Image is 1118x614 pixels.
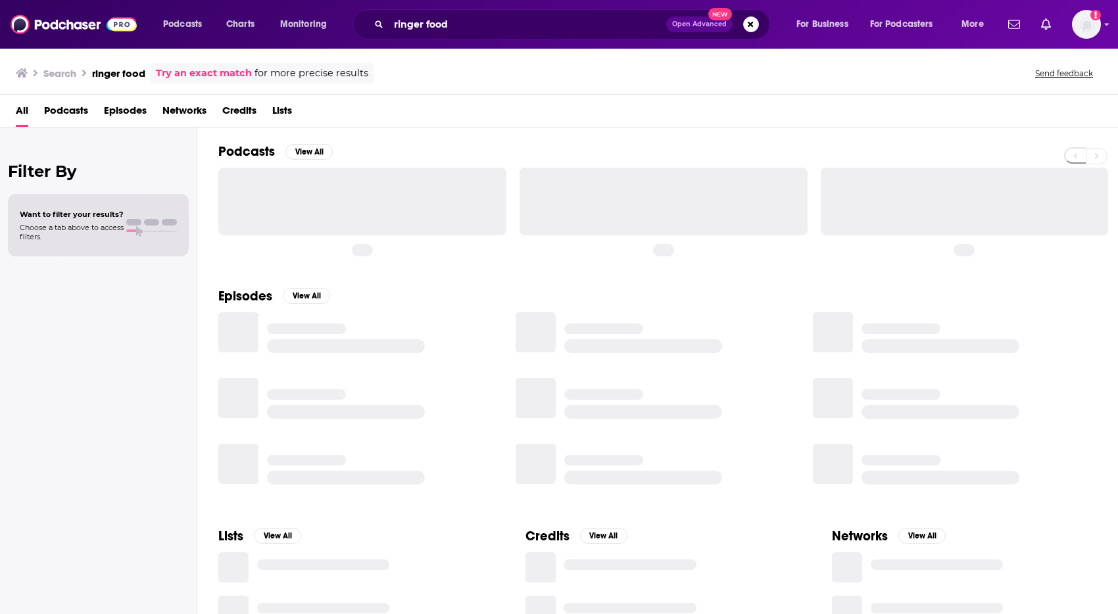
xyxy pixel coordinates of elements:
span: Podcasts [163,15,202,34]
a: EpisodesView All [218,288,330,304]
a: Charts [218,14,262,35]
button: open menu [154,14,219,35]
a: Lists [272,100,292,127]
span: Open Advanced [672,21,727,28]
a: All [16,100,28,127]
button: View All [285,144,333,160]
span: For Podcasters [870,15,933,34]
h2: Filter By [8,162,189,181]
a: CreditsView All [525,528,627,544]
button: View All [283,288,330,304]
h2: Lists [218,528,243,544]
input: Search podcasts, credits, & more... [389,14,666,35]
img: Podchaser - Follow, Share and Rate Podcasts [11,12,137,37]
div: Search podcasts, credits, & more... [365,9,783,39]
h2: Podcasts [218,143,275,160]
button: View All [580,528,627,544]
button: View All [254,528,301,544]
h2: Networks [832,528,888,544]
a: Try an exact match [156,66,252,81]
a: Show notifications dropdown [1003,13,1025,35]
h2: Credits [525,528,570,544]
a: PodcastsView All [218,143,333,160]
span: for more precise results [255,66,368,81]
button: open menu [271,14,344,35]
svg: Add a profile image [1090,10,1101,20]
a: Show notifications dropdown [1036,13,1056,35]
a: NetworksView All [832,528,946,544]
img: User Profile [1072,10,1101,39]
button: Open AdvancedNew [666,16,733,32]
button: Show profile menu [1072,10,1101,39]
a: Podcasts [44,100,88,127]
h2: Episodes [218,288,272,304]
button: Send feedback [1031,68,1097,79]
h3: Search [43,67,76,80]
span: Choose a tab above to access filters. [20,223,124,241]
a: Networks [162,100,207,127]
button: open menu [952,14,1000,35]
h3: ringer food [92,67,145,80]
span: Want to filter your results? [20,210,124,219]
button: View All [898,528,946,544]
a: ListsView All [218,528,301,544]
span: Monitoring [280,15,327,34]
button: open menu [787,14,865,35]
span: More [961,15,984,34]
button: open menu [862,14,952,35]
a: Credits [222,100,256,127]
a: Episodes [104,100,147,127]
span: Logged in as rowan.sullivan [1072,10,1101,39]
span: Charts [226,15,255,34]
span: New [708,8,732,20]
span: For Business [796,15,848,34]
